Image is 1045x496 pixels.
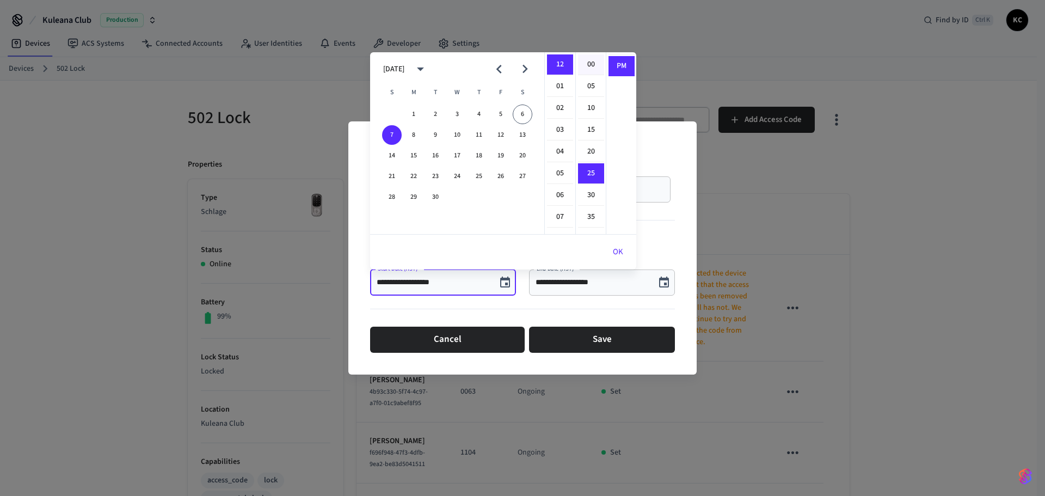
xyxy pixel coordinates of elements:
[600,239,636,265] button: OK
[537,265,576,273] label: End Date (HST)
[578,185,604,206] li: 30 minutes
[575,52,606,234] ul: Select minutes
[512,56,538,82] button: Next month
[426,146,445,166] button: 16
[404,82,423,103] span: Monday
[382,82,402,103] span: Sunday
[370,327,525,353] button: Cancel
[426,187,445,207] button: 30
[653,272,675,293] button: Choose date, selected date is Sep 6, 2025
[469,82,489,103] span: Thursday
[545,52,575,234] ul: Select hours
[491,167,511,186] button: 26
[513,125,532,145] button: 13
[426,105,445,124] button: 2
[494,272,516,293] button: Choose date, selected date is Sep 7, 2025
[408,56,433,82] button: calendar view is open, switch to year view
[547,142,573,162] li: 4 hours
[491,105,511,124] button: 5
[447,105,467,124] button: 3
[578,76,604,97] li: 5 minutes
[513,82,532,103] span: Saturday
[382,125,402,145] button: 7
[447,146,467,166] button: 17
[547,163,573,184] li: 5 hours
[426,82,445,103] span: Tuesday
[547,185,573,206] li: 6 hours
[469,105,489,124] button: 4
[404,146,423,166] button: 15
[578,163,604,184] li: 25 minutes
[447,82,467,103] span: Wednesday
[547,54,573,75] li: 12 hours
[547,207,573,228] li: 7 hours
[491,146,511,166] button: 19
[547,229,573,249] li: 8 hours
[578,98,604,119] li: 10 minutes
[426,167,445,186] button: 23
[513,105,532,124] button: 6
[608,56,635,76] li: PM
[469,125,489,145] button: 11
[547,76,573,97] li: 1 hours
[578,229,604,249] li: 40 minutes
[606,52,636,234] ul: Select meridiem
[547,120,573,140] li: 3 hours
[486,56,512,82] button: Previous month
[404,125,423,145] button: 8
[578,207,604,228] li: 35 minutes
[491,82,511,103] span: Friday
[404,167,423,186] button: 22
[1019,468,1032,485] img: SeamLogoGradient.69752ec5.svg
[426,125,445,145] button: 9
[404,187,423,207] button: 29
[382,146,402,166] button: 14
[513,167,532,186] button: 27
[578,142,604,162] li: 20 minutes
[547,98,573,119] li: 2 hours
[491,125,511,145] button: 12
[578,120,604,140] li: 15 minutes
[378,265,420,273] label: Start Date (HST)
[447,125,467,145] button: 10
[578,54,604,75] li: 0 minutes
[529,327,675,353] button: Save
[383,64,404,75] div: [DATE]
[404,105,423,124] button: 1
[447,167,467,186] button: 24
[469,146,489,166] button: 18
[469,167,489,186] button: 25
[382,167,402,186] button: 21
[513,146,532,166] button: 20
[382,187,402,207] button: 28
